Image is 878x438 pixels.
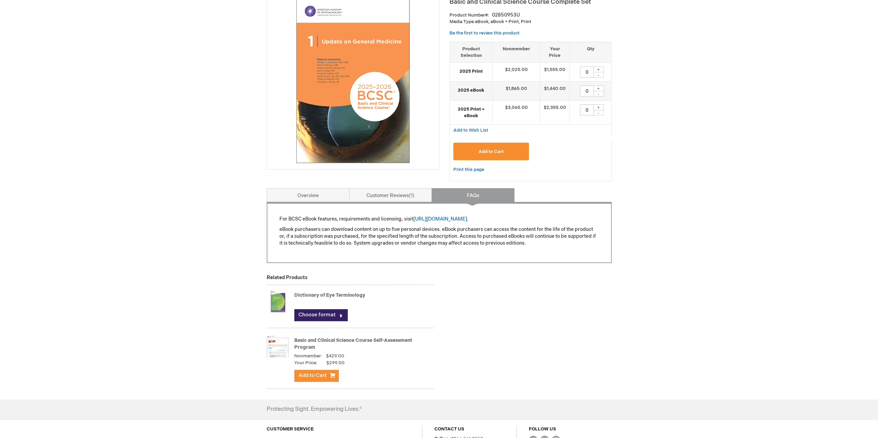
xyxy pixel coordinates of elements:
[409,193,414,198] span: 1
[432,188,514,202] a: FAQs
[593,104,604,110] div: +
[540,63,570,82] td: $1,555.00
[540,82,570,101] td: $1,440.00
[294,292,365,298] a: Dictionary of Eye Terminology
[450,19,475,24] strong: Media Type:
[540,101,570,125] td: $2,355.00
[593,110,604,115] div: -
[267,333,289,360] img: Basic and Clinical Science Course Self-Assessment Program
[570,42,611,62] th: Qty
[413,216,467,222] a: [URL][DOMAIN_NAME]
[267,188,349,202] a: Overview
[580,67,594,78] input: Qty
[593,85,604,91] div: +
[294,337,412,350] a: Basic and Clinical Science Course Self-Assessment Program
[479,149,504,154] span: Add to Cart
[434,426,464,432] a: CONTACT US
[453,143,529,160] button: Add to Cart
[326,353,344,359] span: $429.00
[493,63,540,82] td: $2,025.00
[279,226,599,247] p: eBook purchasers can download content on up to five personal devices. eBook purchasers can access...
[493,42,540,62] th: Nonmember
[593,91,604,96] div: -
[453,87,489,94] strong: 2025 eBook
[593,72,604,78] div: -
[267,287,289,315] img: Dictionary of Eye Terminology
[279,216,599,223] p: For BCSC eBook features, requirements and licensing, visit .
[493,82,540,101] td: $1,865.00
[267,406,362,412] h4: Protecting Sight. Empowering Lives.®
[318,360,345,366] span: $299.00
[450,12,489,18] strong: Product Number
[453,127,488,133] a: Add to Wish List
[593,67,604,72] div: +
[493,101,540,125] td: $3,065.00
[349,188,432,202] a: Customer Reviews1
[492,12,520,19] div: 02850953U
[580,104,594,115] input: Qty
[453,128,488,133] span: Add to Wish List
[294,309,347,321] a: Choose format
[453,106,489,119] strong: 2025 Print + eBook
[450,30,520,36] a: Be the first to review this product
[298,372,327,379] span: Add to Cart
[294,360,317,366] strong: Your Price:
[267,275,307,281] strong: Related Products
[529,426,556,432] a: FOLLOW US
[540,42,570,62] th: Your Price
[453,165,484,174] a: Print this page
[294,353,322,359] strong: Nonmember:
[580,85,594,96] input: Qty
[294,370,338,381] button: Add to Cart
[453,68,489,75] strong: 2025 Print
[450,19,612,25] p: eBook, eBook + Print, Print
[267,426,314,432] a: CUSTOMER SERVICE
[450,42,493,62] th: Product Selection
